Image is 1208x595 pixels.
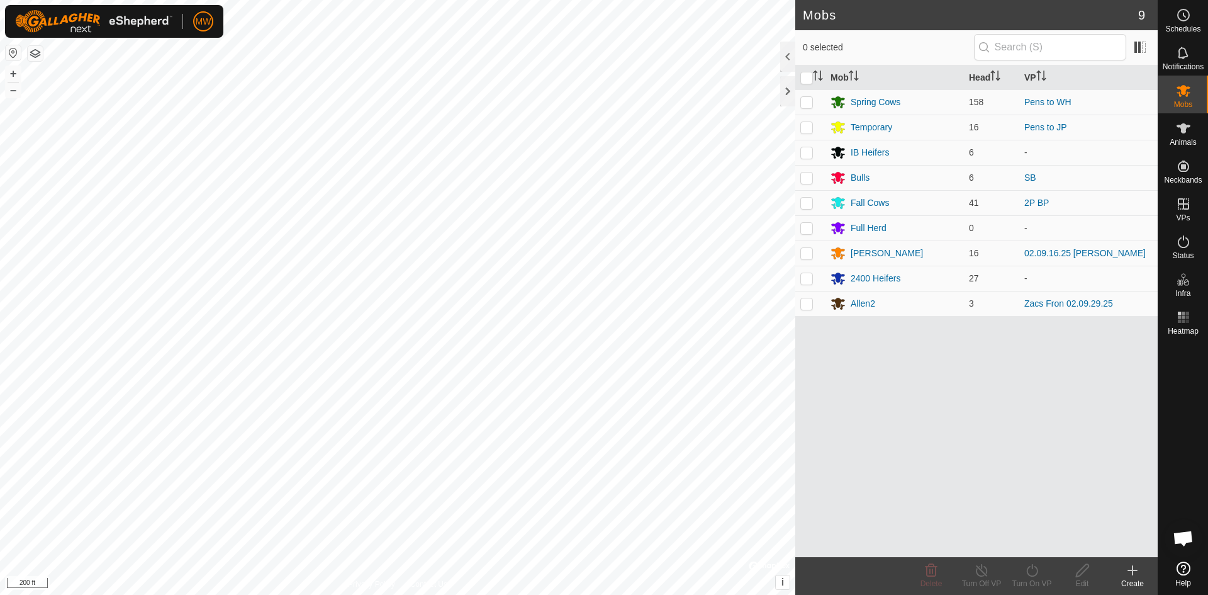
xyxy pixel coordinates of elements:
span: Mobs [1174,101,1192,108]
span: 158 [969,97,983,107]
span: Infra [1175,290,1190,297]
span: Animals [1170,139,1197,146]
div: 2400 Heifers [851,272,900,285]
h2: Mobs [803,8,1138,23]
a: 2P BP [1024,198,1049,208]
td: - [1019,140,1158,165]
span: 9 [1138,6,1145,25]
p-sorticon: Activate to sort [1036,72,1046,82]
span: 16 [969,122,979,132]
a: 02.09.16.25 [PERSON_NAME] [1024,248,1146,258]
span: i [781,577,784,587]
a: Pens to WH [1024,97,1071,107]
span: Heatmap [1168,327,1199,335]
td: - [1019,215,1158,241]
span: 41 [969,198,979,208]
div: Fall Cows [851,196,889,210]
div: Open chat [1165,519,1202,557]
span: 0 selected [803,41,974,54]
div: Full Herd [851,222,886,235]
th: Head [964,65,1019,90]
a: Help [1158,557,1208,592]
th: VP [1019,65,1158,90]
a: Privacy Policy [348,579,395,590]
span: VPs [1176,214,1190,222]
span: Schedules [1165,25,1200,33]
span: MW [196,15,211,28]
div: Allen2 [851,297,875,310]
button: Reset Map [6,45,21,60]
td: - [1019,266,1158,291]
div: Turn Off VP [956,578,1007,589]
span: 27 [969,273,979,283]
a: Contact Us [410,579,447,590]
div: Spring Cows [851,96,900,109]
button: Map Layers [28,46,43,61]
button: + [6,66,21,81]
button: – [6,82,21,98]
div: Create [1107,578,1158,589]
span: 16 [969,248,979,258]
span: Delete [920,579,942,588]
button: i [776,575,790,589]
div: Edit [1057,578,1107,589]
span: Notifications [1163,63,1204,71]
div: [PERSON_NAME] [851,247,923,260]
div: IB Heifers [851,146,889,159]
a: SB [1024,173,1036,183]
div: Bulls [851,171,870,184]
div: Turn On VP [1007,578,1057,589]
span: Help [1175,579,1191,587]
span: 6 [969,173,974,183]
input: Search (S) [974,34,1126,60]
p-sorticon: Activate to sort [813,72,823,82]
a: Pens to JP [1024,122,1067,132]
span: Status [1172,252,1194,259]
p-sorticon: Activate to sort [990,72,1000,82]
span: Neckbands [1164,176,1202,184]
a: Zacs Fron 02.09.29.25 [1024,298,1113,309]
img: Gallagher Logo [15,10,172,33]
span: 0 [969,223,974,233]
p-sorticon: Activate to sort [849,72,859,82]
th: Mob [825,65,964,90]
div: Temporary [851,121,892,134]
span: 6 [969,147,974,157]
span: 3 [969,298,974,309]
